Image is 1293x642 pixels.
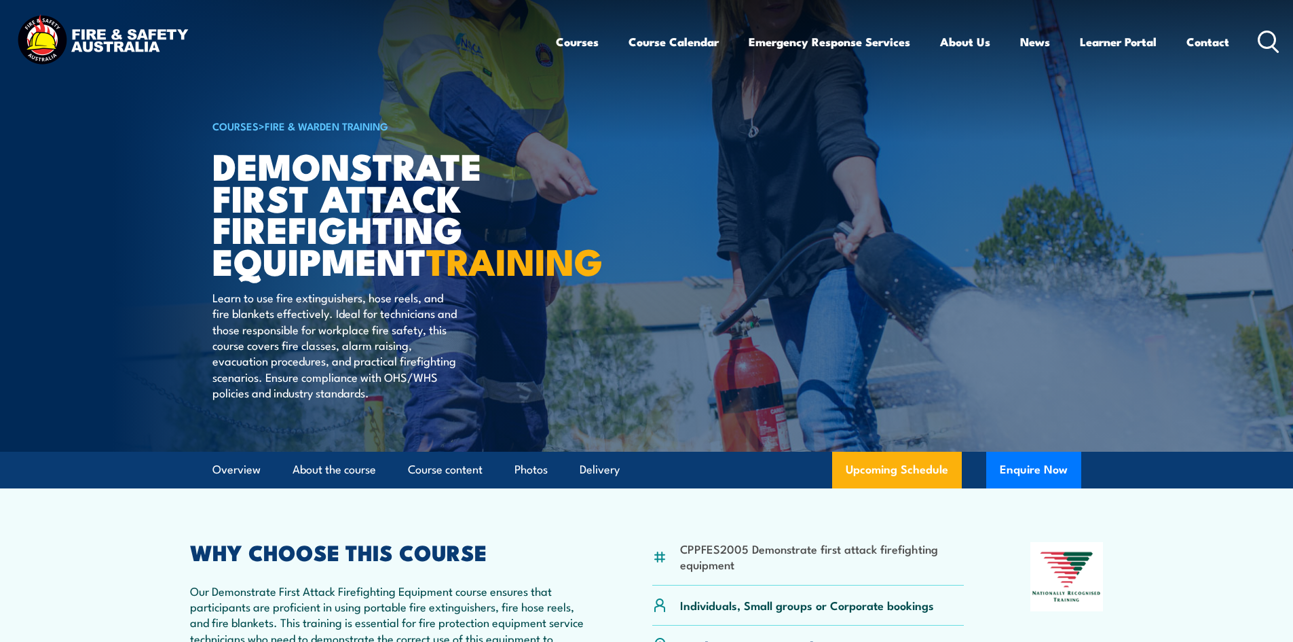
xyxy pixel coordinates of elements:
[1080,24,1157,60] a: Learner Portal
[514,452,548,488] a: Photos
[212,452,261,488] a: Overview
[1186,24,1229,60] a: Contact
[408,452,483,488] a: Course content
[212,289,460,401] p: Learn to use fire extinguishers, hose reels, and fire blankets effectively. Ideal for technicians...
[940,24,990,60] a: About Us
[212,118,548,134] h6: >
[212,118,259,133] a: COURSES
[629,24,719,60] a: Course Calendar
[293,452,376,488] a: About the course
[190,542,586,561] h2: WHY CHOOSE THIS COURSE
[749,24,910,60] a: Emergency Response Services
[426,232,603,288] strong: TRAINING
[580,452,620,488] a: Delivery
[832,452,962,488] a: Upcoming Schedule
[212,149,548,277] h1: Demonstrate First Attack Firefighting Equipment
[680,597,934,613] p: Individuals, Small groups or Corporate bookings
[1030,542,1104,611] img: Nationally Recognised Training logo.
[556,24,599,60] a: Courses
[986,452,1081,488] button: Enquire Now
[1020,24,1050,60] a: News
[680,541,964,573] li: CPPFES2005 Demonstrate first attack firefighting equipment
[265,118,388,133] a: Fire & Warden Training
